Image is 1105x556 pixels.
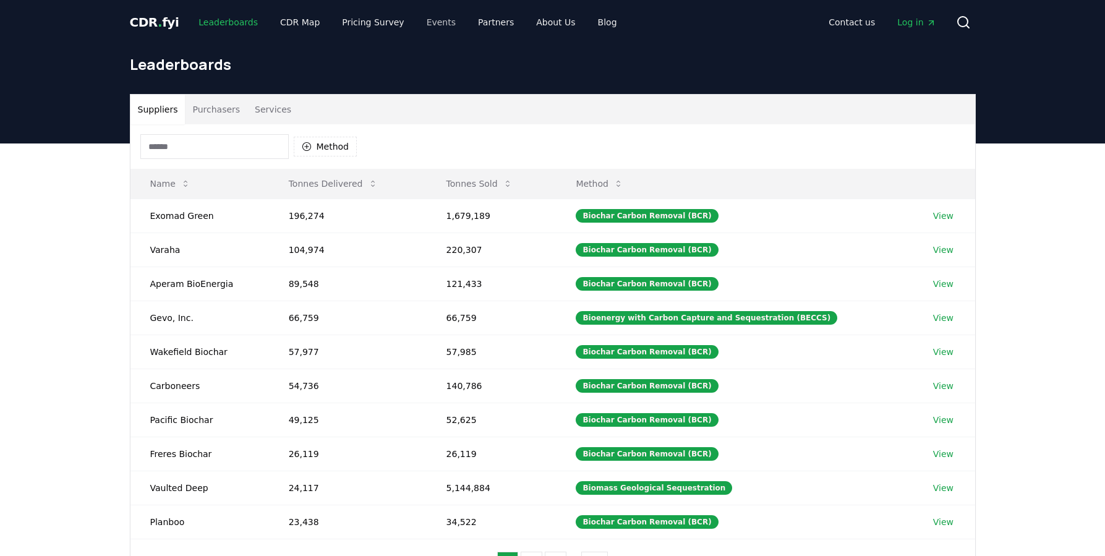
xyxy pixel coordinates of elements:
div: Biochar Carbon Removal (BCR) [576,345,718,359]
button: Method [566,171,633,196]
td: 5,144,884 [427,471,557,505]
span: . [158,15,162,30]
a: View [933,448,954,460]
td: 52,625 [427,403,557,437]
td: Vaulted Deep [130,471,269,505]
button: Name [140,171,200,196]
td: Freres Biochar [130,437,269,471]
a: View [933,380,954,392]
td: 66,759 [427,301,557,335]
td: 49,125 [269,403,427,437]
button: Method [294,137,357,156]
a: Partners [468,11,524,33]
a: Log in [887,11,945,33]
a: View [933,312,954,324]
button: Services [247,95,299,124]
td: 34,522 [427,505,557,539]
td: 220,307 [427,233,557,267]
a: View [933,346,954,358]
h1: Leaderboards [130,54,976,74]
td: Gevo, Inc. [130,301,269,335]
td: 66,759 [269,301,427,335]
nav: Main [819,11,945,33]
div: Biochar Carbon Removal (BCR) [576,447,718,461]
button: Suppliers [130,95,186,124]
td: 89,548 [269,267,427,301]
td: 26,119 [427,437,557,471]
div: Biochar Carbon Removal (BCR) [576,515,718,529]
td: 57,977 [269,335,427,369]
a: Pricing Survey [332,11,414,33]
button: Tonnes Delivered [279,171,388,196]
td: Exomad Green [130,199,269,233]
a: CDR Map [270,11,330,33]
td: 24,117 [269,471,427,505]
td: 57,985 [427,335,557,369]
td: 26,119 [269,437,427,471]
td: Pacific Biochar [130,403,269,437]
button: Tonnes Sold [437,171,523,196]
a: View [933,482,954,494]
button: Purchasers [185,95,247,124]
div: Biochar Carbon Removal (BCR) [576,243,718,257]
div: Biochar Carbon Removal (BCR) [576,379,718,393]
div: Biochar Carbon Removal (BCR) [576,413,718,427]
a: Events [417,11,466,33]
nav: Main [189,11,626,33]
div: Biochar Carbon Removal (BCR) [576,277,718,291]
a: Blog [588,11,627,33]
td: Planboo [130,505,269,539]
td: 196,274 [269,199,427,233]
td: 104,974 [269,233,427,267]
a: View [933,278,954,290]
a: View [933,414,954,426]
td: 140,786 [427,369,557,403]
a: View [933,244,954,256]
td: 121,433 [427,267,557,301]
div: Biochar Carbon Removal (BCR) [576,209,718,223]
span: CDR fyi [130,15,179,30]
td: 1,679,189 [427,199,557,233]
div: Bioenergy with Carbon Capture and Sequestration (BECCS) [576,311,837,325]
td: 23,438 [269,505,427,539]
div: Biomass Geological Sequestration [576,481,732,495]
td: Carboneers [130,369,269,403]
a: View [933,516,954,528]
span: Log in [897,16,936,28]
a: CDR.fyi [130,14,179,31]
a: Leaderboards [189,11,268,33]
td: Varaha [130,233,269,267]
td: 54,736 [269,369,427,403]
a: Contact us [819,11,885,33]
td: Wakefield Biochar [130,335,269,369]
td: Aperam BioEnergia [130,267,269,301]
a: View [933,210,954,222]
a: About Us [526,11,585,33]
